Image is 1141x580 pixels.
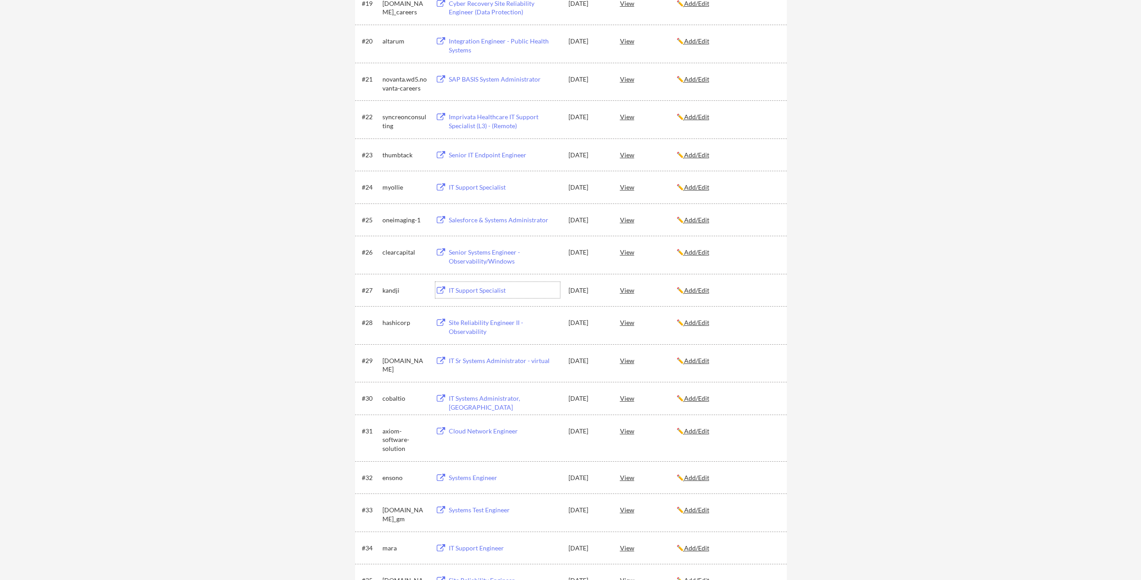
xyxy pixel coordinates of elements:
div: ✏️ [677,113,779,121]
div: IT Sr Systems Administrator - virtual [449,356,560,365]
div: View [620,71,677,87]
div: [DATE] [568,506,608,515]
div: View [620,502,677,518]
div: View [620,390,677,406]
div: clearcapital [382,248,427,257]
div: ✏️ [677,318,779,327]
div: #27 [362,286,379,295]
div: ensono [382,473,427,482]
div: ✏️ [677,183,779,192]
div: [DOMAIN_NAME] [382,356,427,374]
div: #34 [362,544,379,553]
u: Add/Edit [684,113,709,121]
div: [DATE] [568,473,608,482]
div: mara [382,544,427,553]
div: ✏️ [677,427,779,436]
div: ✏️ [677,151,779,160]
div: Integration Engineer - Public Health Systems [449,37,560,54]
div: View [620,469,677,485]
u: Add/Edit [684,183,709,191]
div: View [620,212,677,228]
div: ✏️ [677,286,779,295]
div: ✏️ [677,37,779,46]
div: View [620,179,677,195]
div: Cloud Network Engineer [449,427,560,436]
div: ✏️ [677,473,779,482]
div: oneimaging-1 [382,216,427,225]
div: #23 [362,151,379,160]
div: ✏️ [677,394,779,403]
div: [DOMAIN_NAME]_gm [382,506,427,523]
div: Salesforce & Systems Administrator [449,216,560,225]
div: Site Reliability Engineer II - Observability [449,318,560,336]
div: View [620,314,677,330]
div: Systems Engineer [449,473,560,482]
div: #22 [362,113,379,121]
div: View [620,244,677,260]
u: Add/Edit [684,37,709,45]
div: [DATE] [568,113,608,121]
div: View [620,540,677,556]
div: kandji [382,286,427,295]
u: Add/Edit [684,394,709,402]
div: #20 [362,37,379,46]
div: [DATE] [568,427,608,436]
div: ✏️ [677,544,779,553]
u: Add/Edit [684,319,709,326]
div: [DATE] [568,216,608,225]
div: IT Support Engineer [449,544,560,553]
div: View [620,352,677,368]
div: IT Support Specialist [449,286,560,295]
div: axiom-software-solution [382,427,427,453]
div: [DATE] [568,151,608,160]
div: View [620,282,677,298]
div: ✏️ [677,506,779,515]
div: Senior Systems Engineer - Observability/Windows [449,248,560,265]
div: hashicorp [382,318,427,327]
div: [DATE] [568,286,608,295]
div: [DATE] [568,318,608,327]
div: thumbtack [382,151,427,160]
u: Add/Edit [684,427,709,435]
u: Add/Edit [684,286,709,294]
div: syncreonconsulting [382,113,427,130]
div: [DATE] [568,183,608,192]
div: View [620,33,677,49]
div: View [620,147,677,163]
u: Add/Edit [684,474,709,481]
div: SAP BASIS System Administrator [449,75,560,84]
div: ✏️ [677,216,779,225]
div: #29 [362,356,379,365]
div: #31 [362,427,379,436]
div: Systems Test Engineer [449,506,560,515]
div: #33 [362,506,379,515]
div: altarum [382,37,427,46]
div: [DATE] [568,248,608,257]
div: ✏️ [677,75,779,84]
div: #32 [362,473,379,482]
u: Add/Edit [684,544,709,552]
div: #28 [362,318,379,327]
div: ✏️ [677,356,779,365]
div: #26 [362,248,379,257]
div: ✏️ [677,248,779,257]
u: Add/Edit [684,75,709,83]
div: View [620,423,677,439]
div: [DATE] [568,75,608,84]
u: Add/Edit [684,216,709,224]
div: IT Systems Administrator, [GEOGRAPHIC_DATA] [449,394,560,411]
div: [DATE] [568,356,608,365]
div: [DATE] [568,544,608,553]
div: #24 [362,183,379,192]
div: IT Support Specialist [449,183,560,192]
u: Add/Edit [684,357,709,364]
div: Imprivata Healthcare IT Support Specialist (L3) - (Remote) [449,113,560,130]
u: Add/Edit [684,151,709,159]
div: #30 [362,394,379,403]
div: cobaltio [382,394,427,403]
div: Senior IT Endpoint Engineer [449,151,560,160]
div: [DATE] [568,37,608,46]
u: Add/Edit [684,248,709,256]
div: View [620,108,677,125]
div: novanta.wd5.novanta-careers [382,75,427,92]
